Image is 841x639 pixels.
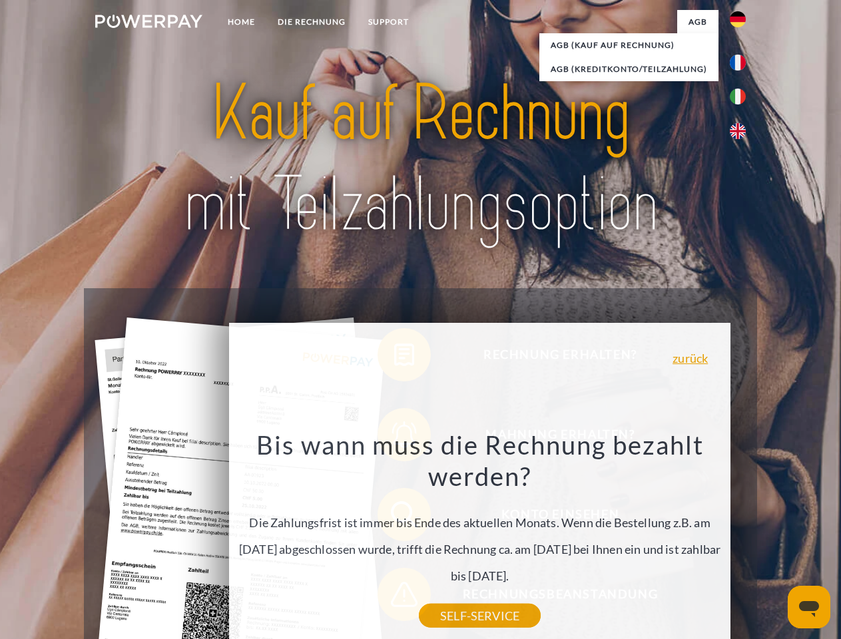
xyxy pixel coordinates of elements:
[730,89,746,105] img: it
[677,10,718,34] a: agb
[357,10,420,34] a: SUPPORT
[95,15,202,28] img: logo-powerpay-white.svg
[266,10,357,34] a: DIE RECHNUNG
[730,11,746,27] img: de
[237,429,723,616] div: Die Zahlungsfrist ist immer bis Ende des aktuellen Monats. Wenn die Bestellung z.B. am [DATE] abg...
[419,604,541,628] a: SELF-SERVICE
[216,10,266,34] a: Home
[237,429,723,493] h3: Bis wann muss die Rechnung bezahlt werden?
[730,55,746,71] img: fr
[788,586,830,628] iframe: Schaltfläche zum Öffnen des Messaging-Fensters
[730,123,746,139] img: en
[673,352,708,364] a: zurück
[127,64,714,255] img: title-powerpay_de.svg
[539,33,718,57] a: AGB (Kauf auf Rechnung)
[539,57,718,81] a: AGB (Kreditkonto/Teilzahlung)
